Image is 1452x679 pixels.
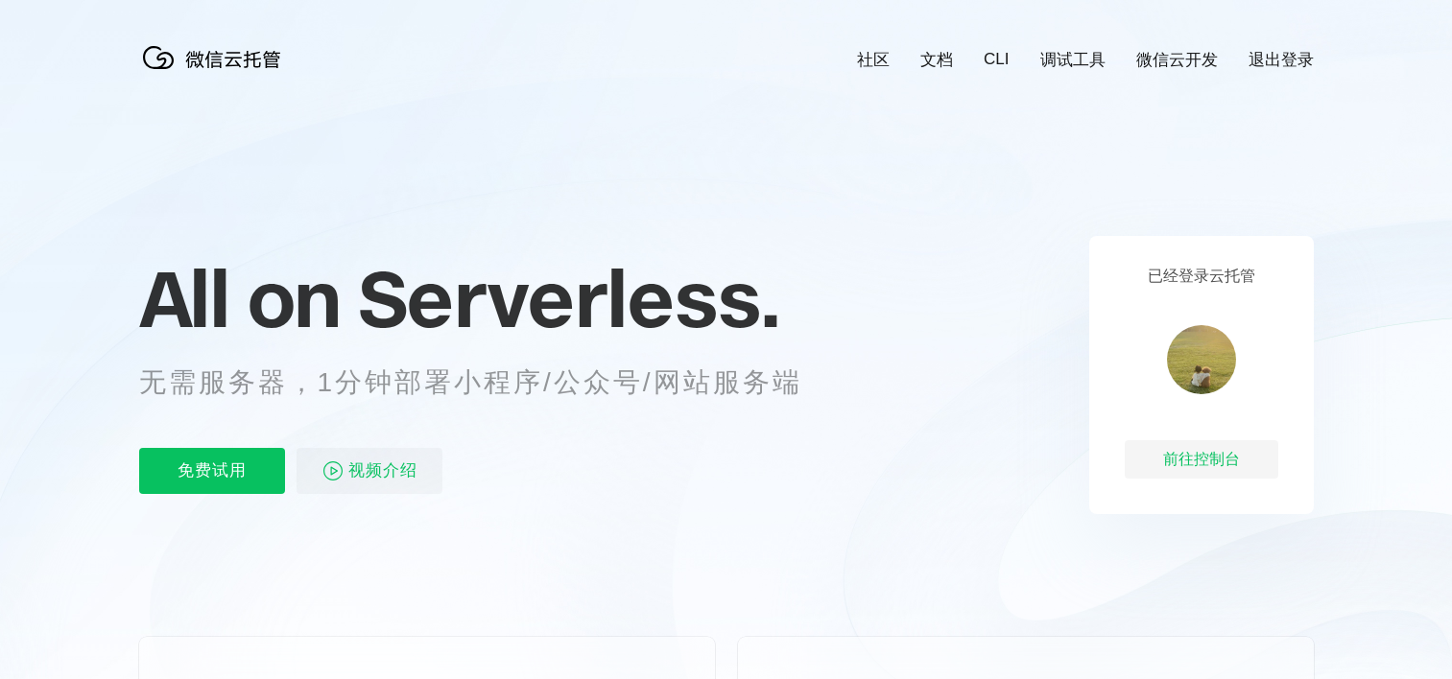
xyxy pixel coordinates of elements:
span: 视频介绍 [348,448,417,494]
a: 文档 [920,49,953,71]
span: All on [139,250,340,346]
a: CLI [984,50,1009,69]
p: 无需服务器，1分钟部署小程序/公众号/网站服务端 [139,363,838,402]
span: Serverless. [358,250,779,346]
p: 已经登录云托管 [1148,267,1255,287]
img: video_play.svg [321,459,345,482]
a: 社区 [857,49,890,71]
div: 前往控制台 [1125,440,1278,479]
p: 免费试用 [139,448,285,494]
a: 退出登录 [1249,49,1314,71]
a: 调试工具 [1040,49,1106,71]
img: 微信云托管 [139,38,293,77]
a: 微信云开发 [1136,49,1218,71]
a: 微信云托管 [139,63,293,80]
